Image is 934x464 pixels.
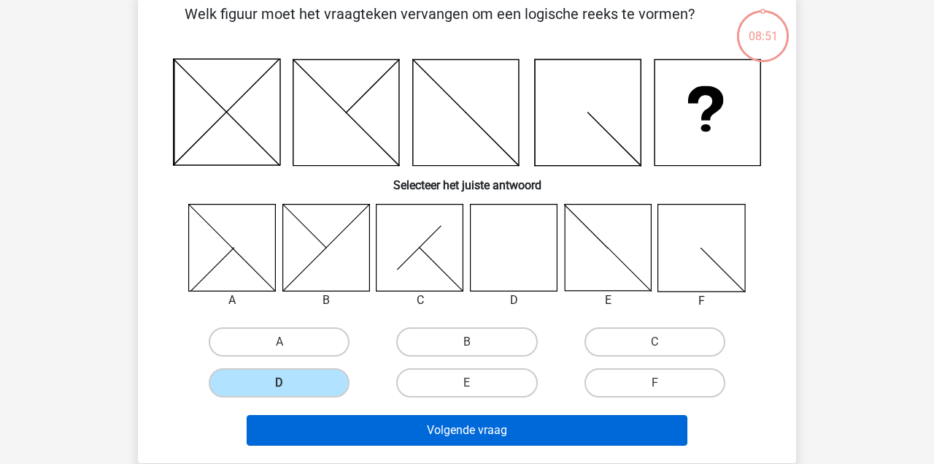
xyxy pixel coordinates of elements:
[736,9,790,45] div: 08:51
[209,327,350,357] label: A
[396,327,537,357] label: B
[584,327,725,357] label: C
[365,292,475,309] div: C
[553,292,663,309] div: E
[247,415,688,446] button: Volgende vraag
[459,292,569,309] div: D
[161,3,718,47] p: Welk figuur moet het vraagteken vervangen om een logische reeks te vormen?
[209,368,350,398] label: D
[177,292,287,309] div: A
[584,368,725,398] label: F
[271,292,382,309] div: B
[647,292,757,310] div: F
[396,368,537,398] label: E
[161,167,773,192] h6: Selecteer het juiste antwoord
